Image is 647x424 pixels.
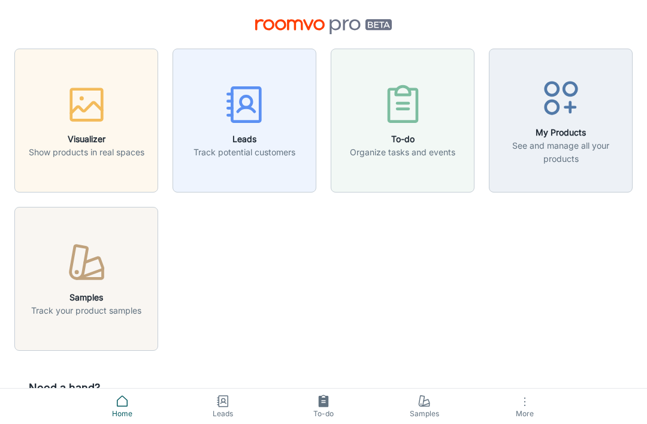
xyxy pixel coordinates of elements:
[173,49,316,193] button: LeadsTrack potential customers
[14,272,158,284] a: SamplesTrack your product samples
[173,113,316,125] a: LeadsTrack potential customers
[489,49,633,193] button: My ProductsSee and manage all your products
[482,409,568,418] span: More
[194,146,295,159] p: Track potential customers
[374,389,474,424] a: Samples
[180,408,266,419] span: Leads
[173,389,273,424] a: Leads
[29,146,144,159] p: Show products in real spaces
[72,389,173,424] a: Home
[29,133,144,146] h6: Visualizer
[350,146,455,159] p: Organize tasks and events
[29,380,357,396] h6: Need a hand?
[31,304,141,317] p: Track your product samples
[331,113,474,125] a: To-doOrganize tasks and events
[497,139,625,166] p: See and manage all your products
[497,126,625,139] h6: My Products
[14,49,158,193] button: VisualizerShow products in real spaces
[194,133,295,146] h6: Leads
[280,408,367,419] span: To-do
[489,113,633,125] a: My ProductsSee and manage all your products
[273,389,374,424] a: To-do
[331,49,474,193] button: To-doOrganize tasks and events
[474,389,575,424] button: More
[79,408,165,419] span: Home
[14,207,158,351] button: SamplesTrack your product samples
[255,19,392,34] img: Roomvo PRO Beta
[381,408,467,419] span: Samples
[350,133,455,146] h6: To-do
[31,291,141,304] h6: Samples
